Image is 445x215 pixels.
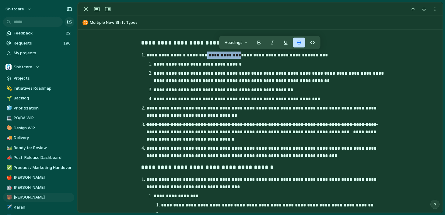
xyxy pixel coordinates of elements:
[221,38,252,48] button: Headings
[5,85,12,91] button: 💫
[6,134,11,142] div: 🚚
[3,163,74,172] a: ✅Product / Marketing Handover
[14,145,72,151] span: Ready for Review
[14,125,72,131] span: Design WIP
[5,135,12,141] button: 🚚
[63,40,72,46] span: 196
[3,133,74,142] a: 🚚Delivery
[14,85,72,91] span: Initiatives Roadmap
[14,155,72,161] span: Post-Release Dashboard
[3,153,74,162] a: 📣Post-Release Dashboard
[5,165,12,171] button: ✅
[3,183,74,192] a: 🤖[PERSON_NAME]
[3,203,74,212] a: ✈️Karan
[6,144,11,151] div: 🛤️
[14,50,72,56] span: My projects
[90,20,440,26] span: Multiple New Shift Types
[3,48,74,58] a: My projects
[66,30,72,36] span: 22
[6,95,11,102] div: 🌱
[6,174,11,181] div: 🍎
[3,143,74,152] a: 🛤️Ready for Review
[3,94,74,103] a: 🌱Backlog
[14,135,72,141] span: Delivery
[3,104,74,113] a: 🧊Prioritization
[3,84,74,93] a: 💫Initiatives Roadmap
[81,18,440,27] button: Multiple New Shift Types
[5,155,12,161] button: 📣
[3,29,74,38] a: Feedback22
[14,204,72,210] span: Karan
[5,105,12,111] button: 🧊
[3,74,74,83] a: Projects
[6,204,11,211] div: ✈️
[14,75,72,81] span: Projects
[5,95,12,101] button: 🌱
[6,164,11,171] div: ✅
[5,174,12,181] button: 🍎
[14,174,72,181] span: [PERSON_NAME]
[5,145,12,151] button: 🛤️
[3,113,74,123] a: 💻PO/BA WIP
[5,194,12,200] button: 🐻
[5,125,12,131] button: 🎨
[14,64,32,70] span: Shiftcare
[3,4,35,14] button: shiftcare
[14,95,72,101] span: Backlog
[225,40,243,46] span: Headings
[6,194,11,201] div: 🐻
[14,105,72,111] span: Prioritization
[5,6,24,12] span: shiftcare
[14,165,72,171] span: Product / Marketing Handover
[14,40,61,46] span: Requests
[14,30,64,36] span: Feedback
[3,39,74,48] a: Requests196
[6,105,11,112] div: 🧊
[6,184,11,191] div: 🤖
[14,115,72,121] span: PO/BA WIP
[5,204,12,210] button: ✈️
[14,194,72,200] span: [PERSON_NAME]
[3,63,74,72] button: Shiftcare
[6,124,11,131] div: 🎨
[3,124,74,133] a: 🎨Design WIP
[5,185,12,191] button: 🤖
[6,154,11,161] div: 📣
[14,185,72,191] span: [PERSON_NAME]
[6,85,11,92] div: 💫
[3,173,74,182] a: 🍎[PERSON_NAME]
[6,115,11,122] div: 💻
[5,115,12,121] button: 💻
[3,193,74,202] a: 🐻[PERSON_NAME]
